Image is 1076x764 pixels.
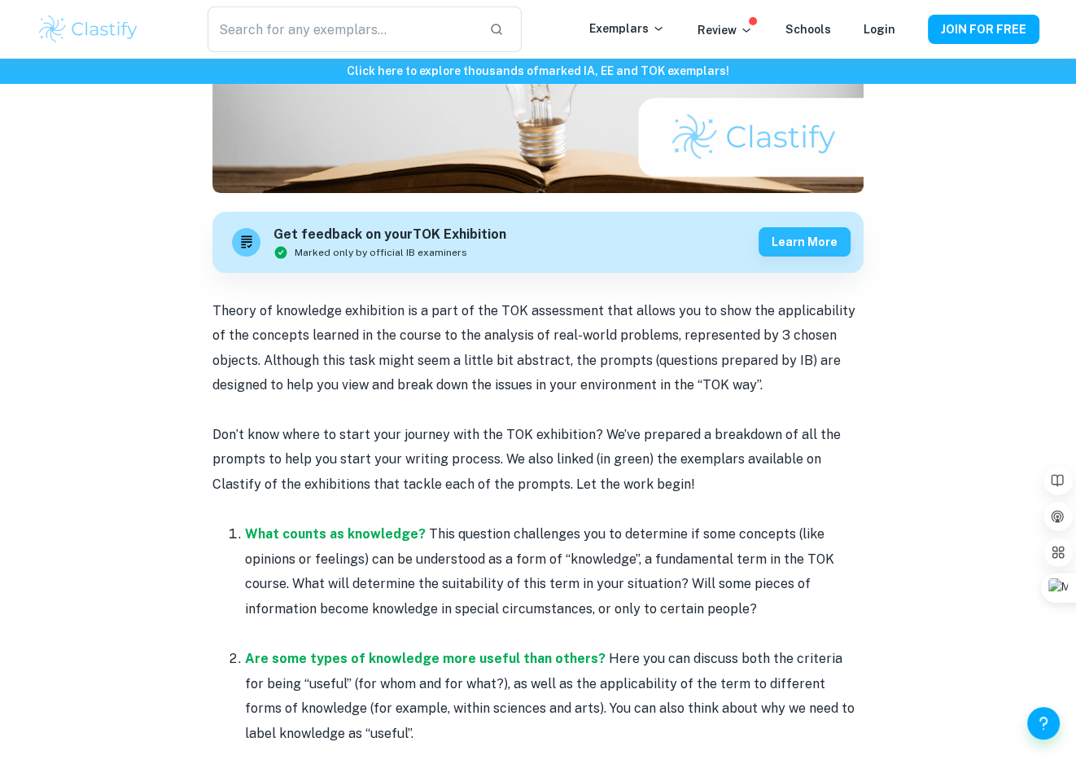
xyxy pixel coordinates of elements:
[589,20,665,37] p: Exemplars
[273,225,506,245] h6: Get feedback on your TOK Exhibition
[785,23,831,36] a: Schools
[864,23,895,36] a: Login
[295,245,467,260] span: Marked only by official IB examiners
[245,647,864,746] p: Here you can discuss both the criteria for being “useful” (for whom and for what?), as well as th...
[245,651,606,666] a: Are some types of knowledge more useful than others?
[212,212,864,273] a: Get feedback on yourTOK ExhibitionMarked only by official IB examinersLearn more
[212,299,864,398] p: Theory of knowledge exhibition is a part of the TOK assessment that allows you to show the applic...
[698,21,753,39] p: Review
[245,522,864,621] p: This question challenges you to determine if some concepts (like opinions or feelings) can be und...
[759,227,851,257] button: Learn more
[208,7,476,52] input: Search for any exemplars...
[37,13,140,46] img: Clastify logo
[245,526,426,542] a: What counts as knowledge?
[212,423,864,497] p: Don’t know where to start your journey with the TOK exhibition? We’ve prepared a breakdown of all...
[928,15,1039,44] button: JOIN FOR FREE
[1027,707,1060,740] button: Help and Feedback
[3,62,1073,80] h6: Click here to explore thousands of marked IA, EE and TOK exemplars !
